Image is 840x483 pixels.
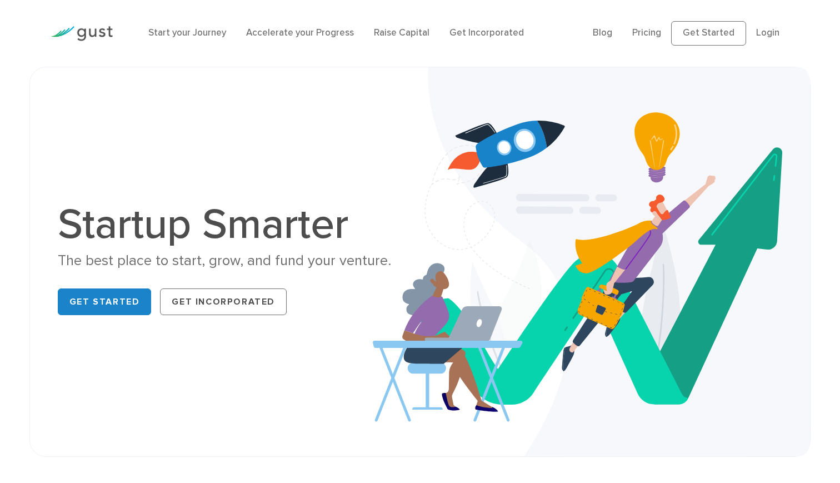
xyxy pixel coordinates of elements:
a: Accelerate your Progress [246,27,354,38]
a: Raise Capital [374,27,429,38]
a: Login [756,27,779,38]
a: Get Incorporated [160,288,287,315]
img: Gust Logo [51,26,113,41]
a: Get Incorporated [449,27,524,38]
a: Get Started [671,21,746,46]
img: Startup Smarter Hero [373,67,810,456]
a: Blog [593,27,612,38]
h1: Startup Smarter [58,203,412,246]
div: The best place to start, grow, and fund your venture. [58,251,412,271]
a: Get Started [58,288,152,315]
a: Pricing [632,27,661,38]
a: Start your Journey [148,27,226,38]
